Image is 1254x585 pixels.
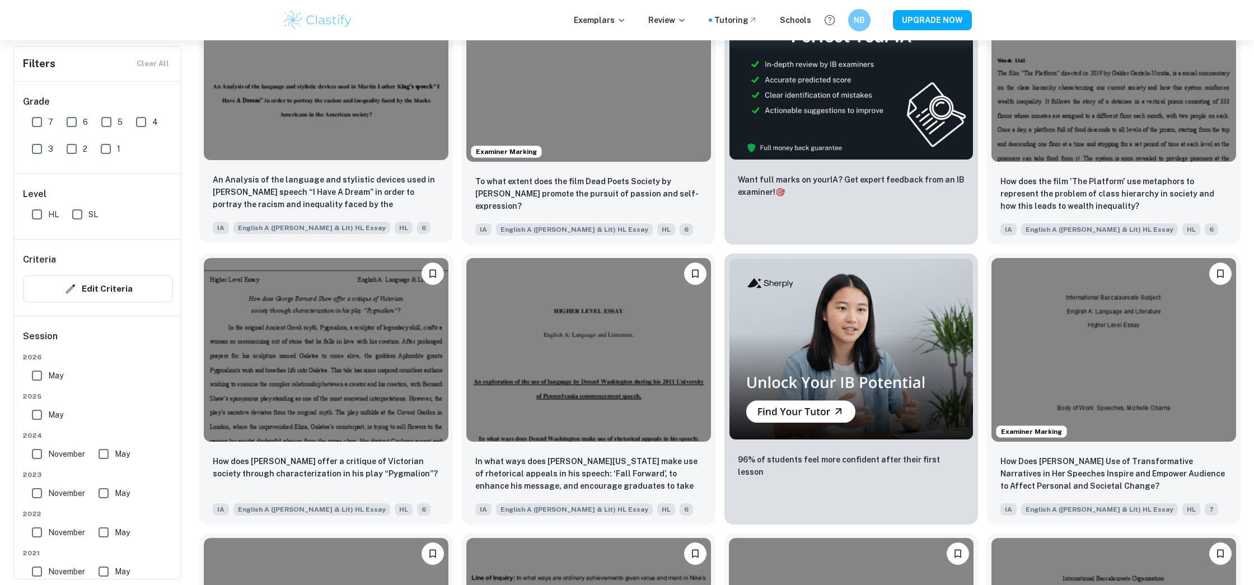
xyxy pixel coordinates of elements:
p: An Analysis of the language and stylistic devices used in Martin Luther King’s speech “I Have A D... [213,174,439,212]
span: 2021 [23,548,173,558]
img: Thumbnail [729,258,974,440]
button: Bookmark [1209,263,1232,285]
p: How does George Bernard Shaw offer a critique of Victorian society through characterization in hi... [213,455,439,480]
span: IA [213,503,229,516]
span: 6 [83,116,88,128]
span: IA [1000,223,1017,236]
span: HL [1182,503,1200,516]
a: Examiner MarkingBookmarkHow Does Michelle Obama’s Use of Transformative Narratives in Her Speeche... [987,254,1241,525]
span: English A ([PERSON_NAME] & Lit) HL Essay [233,503,390,516]
span: Examiner Marking [996,427,1066,437]
a: BookmarkHow does George Bernard Shaw offer a critique of Victorian society through characterizati... [199,254,453,525]
h6: Level [23,188,173,201]
p: How does the film 'The Platform' use metaphors to represent the problem of class hierarchy in soc... [1000,175,1227,212]
button: Bookmark [1209,542,1232,565]
h6: Grade [23,95,173,109]
span: November [48,487,85,499]
button: UPGRADE NOW [893,10,972,30]
a: BookmarkIn what ways does Denzel Washington make use of rhetorical appeals in his speech: ‘Fall F... [462,254,715,525]
span: 3 [48,143,53,155]
img: English A (Lang & Lit) HL Essay IA example thumbnail: In what ways does Denzel Washington make [466,258,711,442]
h6: Filters [23,56,55,72]
span: May [115,448,130,460]
button: Bookmark [684,263,706,285]
span: 6 [680,503,693,516]
span: 2024 [23,430,173,441]
span: English A ([PERSON_NAME] & Lit) HL Essay [1021,223,1178,236]
button: Bookmark [422,263,444,285]
button: Help and Feedback [820,11,839,30]
span: English A ([PERSON_NAME] & Lit) HL Essay [496,503,653,516]
span: HL [657,223,675,236]
button: NB [848,9,871,31]
span: 2022 [23,509,173,519]
span: HL [1182,223,1200,236]
a: Tutoring [714,14,757,26]
p: Review [648,14,686,26]
img: English A (Lang & Lit) HL Essay IA example thumbnail: How does George Bernard Shaw offer a cri [204,258,448,442]
h6: Criteria [23,253,56,266]
span: May [115,565,130,578]
span: 🎯 [775,188,785,196]
span: English A ([PERSON_NAME] & Lit) HL Essay [496,223,653,236]
button: Bookmark [947,542,969,565]
span: IA [475,503,492,516]
span: HL [395,222,413,234]
span: 7 [48,116,53,128]
span: 2023 [23,470,173,480]
span: 6 [1205,223,1218,236]
h6: NB [853,14,866,26]
p: To what extent does the film Dead Poets Society by Peter Weir promote the pursuit of passion and ... [475,175,702,212]
p: How Does Michelle Obama’s Use of Transformative Narratives in Her Speeches Inspire and Empower Au... [1000,455,1227,492]
button: Edit Criteria [23,275,173,302]
span: May [115,487,130,499]
p: In what ways does Denzel Washington make use of rhetorical appeals in his speech: ‘Fall Forward’,... [475,455,702,493]
img: English A (Lang & Lit) HL Essay IA example thumbnail: How Does Michelle Obama’s Use of Transfo [991,258,1236,442]
span: 7 [1205,503,1218,516]
span: 5 [118,116,123,128]
span: Examiner Marking [471,147,541,157]
span: 2025 [23,391,173,401]
span: May [48,409,63,421]
span: English A ([PERSON_NAME] & Lit) HL Essay [1021,503,1178,516]
span: May [115,526,130,539]
span: SL [88,208,98,221]
button: Bookmark [422,542,444,565]
span: November [48,526,85,539]
img: Clastify logo [282,9,353,31]
span: 6 [417,222,431,234]
p: 96% of students feel more confident after their first lesson [738,453,965,478]
span: 2 [83,143,87,155]
span: 6 [680,223,693,236]
span: 4 [152,116,158,128]
span: 1 [117,143,120,155]
span: English A ([PERSON_NAME] & Lit) HL Essay [233,222,390,234]
a: Thumbnail96% of students feel more confident after their first lesson [724,254,978,525]
span: IA [1000,503,1017,516]
a: Schools [780,14,811,26]
span: 6 [417,503,431,516]
span: November [48,565,85,578]
span: HL [48,208,59,221]
span: 2026 [23,352,173,362]
span: IA [213,222,229,234]
p: Exemplars [574,14,626,26]
p: Want full marks on your IA ? Get expert feedback from an IB examiner! [738,174,965,198]
span: HL [395,503,413,516]
span: HL [657,503,675,516]
h6: Session [23,330,173,352]
span: November [48,448,85,460]
span: IA [475,223,492,236]
span: May [48,369,63,382]
button: Bookmark [684,542,706,565]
